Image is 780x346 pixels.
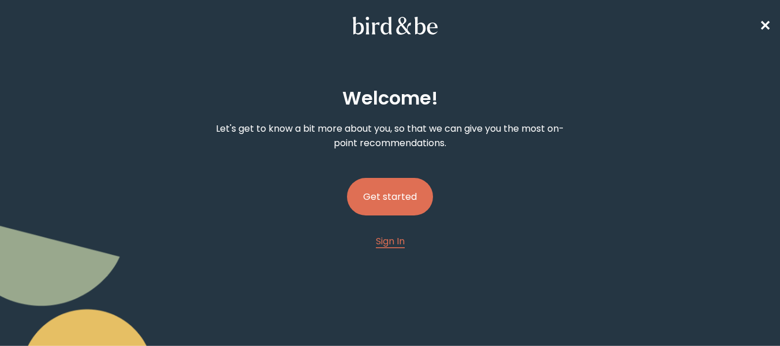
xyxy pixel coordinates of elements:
a: Sign In [376,234,405,248]
iframe: Gorgias live chat messenger [722,292,768,334]
span: ✕ [759,16,771,35]
p: Let's get to know a bit more about you, so that we can give you the most on-point recommendations. [204,121,576,150]
a: ✕ [759,16,771,36]
button: Get started [347,178,433,215]
a: Get started [347,159,433,234]
h2: Welcome ! [342,84,438,112]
